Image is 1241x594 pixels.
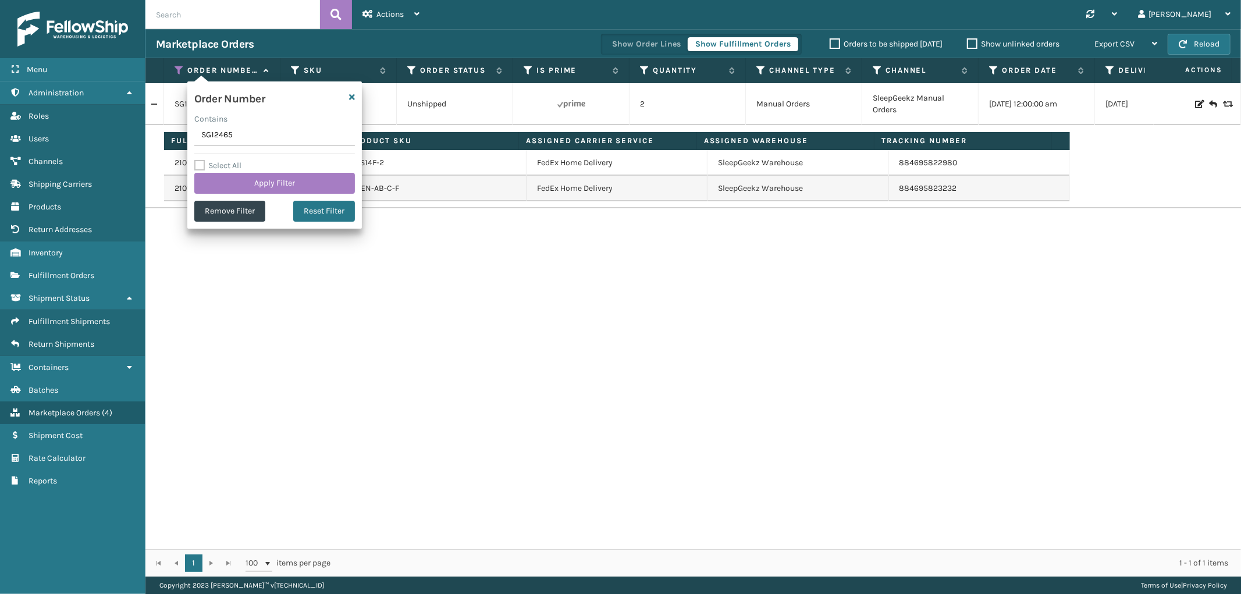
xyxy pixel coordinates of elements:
[194,173,355,194] button: Apply Filter
[1168,34,1231,55] button: Reload
[886,65,956,76] label: Channel
[29,202,61,212] span: Products
[194,113,227,125] label: Contains
[1095,83,1211,125] td: [DATE]
[347,557,1228,569] div: 1 - 1 of 1 items
[653,65,723,76] label: Quantity
[899,158,958,168] a: 884695822980
[29,248,63,258] span: Inventory
[246,554,330,572] span: items per page
[29,179,92,189] span: Shipping Carriers
[376,9,404,19] span: Actions
[194,88,265,106] h4: Order Number
[187,65,258,76] label: Order Number
[345,150,526,176] td: SS14F-2
[194,161,241,170] label: Select All
[605,37,688,51] button: Show Order Lines
[293,201,355,222] button: Reset Filter
[397,83,513,125] td: Unshipped
[29,225,92,234] span: Return Addresses
[345,176,526,201] td: GEN-AB-C-F
[1183,581,1227,589] a: Privacy Policy
[862,83,979,125] td: SleepGeekz Manual Orders
[175,98,206,110] a: SG12465
[304,65,374,76] label: SKU
[769,65,840,76] label: Channel Type
[194,201,265,222] button: Remove Filter
[881,136,1044,146] label: Tracking Number
[29,134,49,144] span: Users
[1002,65,1072,76] label: Order Date
[536,65,607,76] label: Is Prime
[159,577,324,594] p: Copyright 2023 [PERSON_NAME]™ v [TECHNICAL_ID]
[527,176,707,201] td: FedEx Home Delivery
[29,339,94,349] span: Return Shipments
[29,271,94,280] span: Fulfillment Orders
[29,362,69,372] span: Containers
[185,554,202,572] a: 1
[194,125,355,146] input: Type the text you wish to filter on
[707,176,888,201] td: SleepGeekz Warehouse
[27,65,47,74] span: Menu
[246,557,263,569] span: 100
[29,431,83,440] span: Shipment Cost
[175,157,202,169] a: 2101216
[29,111,49,121] span: Roles
[746,83,862,125] td: Manual Orders
[899,183,957,193] a: 884695823232
[1141,577,1227,594] div: |
[29,453,86,463] span: Rate Calculator
[704,136,867,146] label: Assigned Warehouse
[830,39,943,49] label: Orders to be shipped [DATE]
[707,150,888,176] td: SleepGeekz Warehouse
[1094,39,1135,49] span: Export CSV
[29,316,110,326] span: Fulfillment Shipments
[526,136,689,146] label: Assigned Carrier Service
[1148,61,1229,80] span: Actions
[29,293,90,303] span: Shipment Status
[156,37,254,51] h3: Marketplace Orders
[17,12,128,47] img: logo
[1141,581,1181,589] a: Terms of Use
[29,476,57,486] span: Reports
[420,65,490,76] label: Order Status
[630,83,746,125] td: 2
[175,183,202,194] a: 2101215
[688,37,798,51] button: Show Fulfillment Orders
[29,88,84,98] span: Administration
[979,83,1095,125] td: [DATE] 12:00:00 am
[1209,98,1216,110] i: Create Return Label
[1118,65,1189,76] label: Deliver By Date
[171,136,334,146] label: Fulfillment Order ID
[29,385,58,395] span: Batches
[102,408,112,418] span: ( 4 )
[1195,100,1202,108] i: Edit
[29,156,63,166] span: Channels
[349,136,511,146] label: Product SKU
[527,150,707,176] td: FedEx Home Delivery
[29,408,100,418] span: Marketplace Orders
[967,39,1059,49] label: Show unlinked orders
[1223,100,1230,108] i: Replace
